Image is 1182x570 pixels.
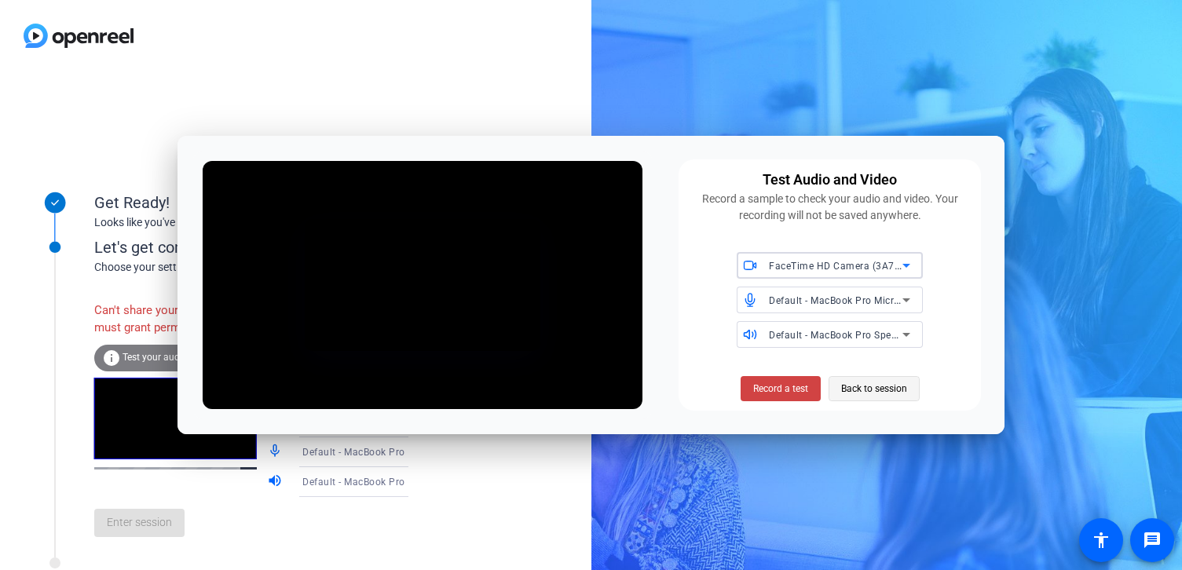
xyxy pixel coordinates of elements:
div: Let's get connected. [94,236,441,259]
div: Can't share your screen. You must grant permissions. [94,294,267,345]
mat-icon: volume_up [267,473,286,491]
button: Back to session [829,376,920,401]
div: Choose your settings [94,259,441,276]
span: Default - MacBook Pro Microphone (Built-in) [769,294,971,306]
mat-icon: accessibility [1092,531,1111,550]
mat-icon: info [102,349,121,367]
div: Get Ready! [94,191,408,214]
span: FaceTime HD Camera (3A71:F4B5) [769,259,930,272]
span: Back to session [841,374,907,404]
span: Default - MacBook Pro Speakers (Built-in) [769,328,958,341]
span: Test your audio and video [123,352,232,363]
button: Record a test [741,376,821,401]
mat-icon: mic_none [267,443,286,462]
div: Test Audio and Video [763,169,897,191]
mat-icon: message [1143,531,1162,550]
div: Record a sample to check your audio and video. Your recording will not be saved anywhere. [688,191,972,224]
span: Record a test [753,382,808,396]
span: Default - MacBook Pro Speakers (Built-in) [302,475,492,488]
span: Default - MacBook Pro Microphone (Built-in) [302,445,504,458]
div: Looks like you've been invited to join [94,214,408,231]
